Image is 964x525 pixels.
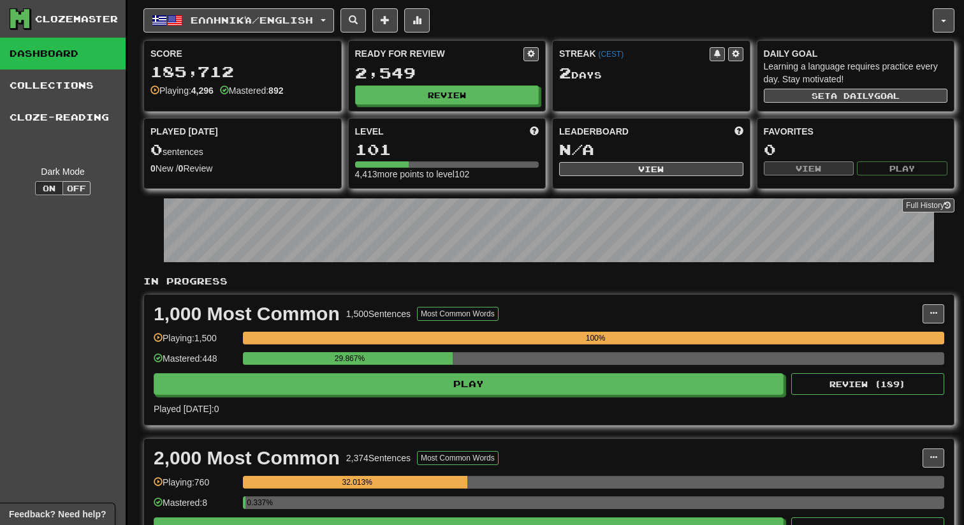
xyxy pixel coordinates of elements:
div: Ready for Review [355,47,524,60]
span: Score more points to level up [530,125,539,138]
div: 2,549 [355,65,539,81]
button: Off [62,181,91,195]
strong: 0 [179,163,184,174]
div: Clozemaster [35,13,118,26]
div: Day s [559,65,743,82]
button: More stats [404,8,430,33]
div: Mastered: 8 [154,496,237,517]
span: Open feedback widget [9,508,106,521]
div: Streak [559,47,710,60]
strong: 892 [268,85,283,96]
span: Played [DATE] [150,125,218,138]
button: Add sentence to collection [372,8,398,33]
button: Most Common Words [417,307,499,321]
button: Seta dailygoal [764,89,948,103]
div: 32.013% [247,476,467,489]
button: Review (189) [791,373,944,395]
div: Learning a language requires practice every day. Stay motivated! [764,60,948,85]
div: 101 [355,142,539,158]
div: 100% [247,332,944,344]
div: Score [150,47,335,60]
a: (CEST) [598,50,624,59]
div: Mastered: [220,84,284,97]
div: Daily Goal [764,47,948,60]
div: 185,712 [150,64,335,80]
div: Dark Mode [10,165,116,178]
div: 4,413 more points to level 102 [355,168,539,181]
div: 2,374 Sentences [346,452,411,464]
div: 29.867% [247,352,452,365]
div: 0 [764,142,948,158]
button: Search sentences [340,8,366,33]
strong: 0 [150,163,156,174]
span: Played [DATE]: 0 [154,404,219,414]
span: a daily [831,91,874,100]
div: 2,000 Most Common [154,448,340,468]
button: Review [355,85,539,105]
div: New / Review [150,162,335,175]
div: 1,000 Most Common [154,304,340,323]
span: 2 [559,64,571,82]
button: View [559,162,743,176]
button: View [764,161,854,175]
button: On [35,181,63,195]
a: Full History [902,198,954,212]
button: Ελληνικά/English [143,8,334,33]
span: Ελληνικά / English [191,15,313,26]
div: Playing: 1,500 [154,332,237,353]
div: 1,500 Sentences [346,307,411,320]
div: Favorites [764,125,948,138]
strong: 4,296 [191,85,214,96]
button: Play [154,373,784,395]
span: Level [355,125,384,138]
span: 0 [150,140,163,158]
p: In Progress [143,275,954,288]
span: N/A [559,140,594,158]
button: Most Common Words [417,451,499,465]
span: Leaderboard [559,125,629,138]
button: Play [857,161,947,175]
div: Playing: [150,84,214,97]
span: This week in points, UTC [734,125,743,138]
div: Mastered: 448 [154,352,237,373]
div: Playing: 760 [154,476,237,497]
div: sentences [150,142,335,158]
